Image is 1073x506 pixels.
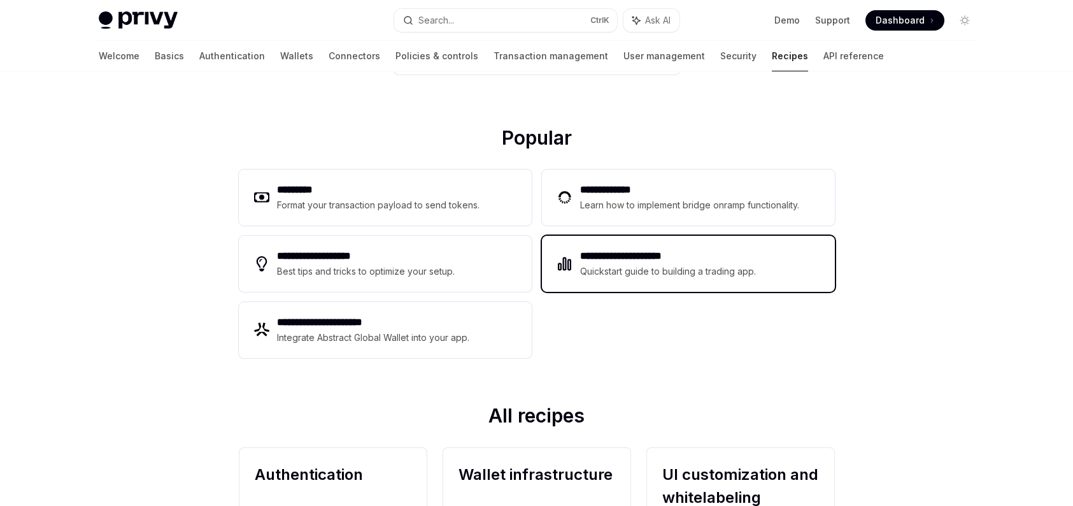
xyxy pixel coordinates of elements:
[199,41,265,71] a: Authentication
[494,41,608,71] a: Transaction management
[99,41,139,71] a: Welcome
[280,41,313,71] a: Wallets
[418,13,454,28] div: Search...
[542,170,835,226] a: **** **** ***Learn how to implement bridge onramp functionality.
[329,41,380,71] a: Connectors
[239,126,835,154] h2: Popular
[772,41,808,71] a: Recipes
[815,14,850,27] a: Support
[277,330,471,345] div: Integrate Abstract Global Wallet into your app.
[580,198,803,213] div: Learn how to implement bridge onramp functionality.
[590,15,609,25] span: Ctrl K
[155,41,184,71] a: Basics
[645,14,671,27] span: Ask AI
[865,10,944,31] a: Dashboard
[239,404,835,432] h2: All recipes
[99,11,178,29] img: light logo
[394,9,617,32] button: Search...CtrlK
[774,14,800,27] a: Demo
[277,198,480,213] div: Format your transaction payload to send tokens.
[395,41,478,71] a: Policies & controls
[823,41,884,71] a: API reference
[720,41,757,71] a: Security
[239,170,532,226] a: **** ****Format your transaction payload to send tokens.
[623,9,679,32] button: Ask AI
[580,264,757,279] div: Quickstart guide to building a trading app.
[876,14,925,27] span: Dashboard
[277,264,457,279] div: Best tips and tricks to optimize your setup.
[623,41,705,71] a: User management
[955,10,975,31] button: Toggle dark mode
